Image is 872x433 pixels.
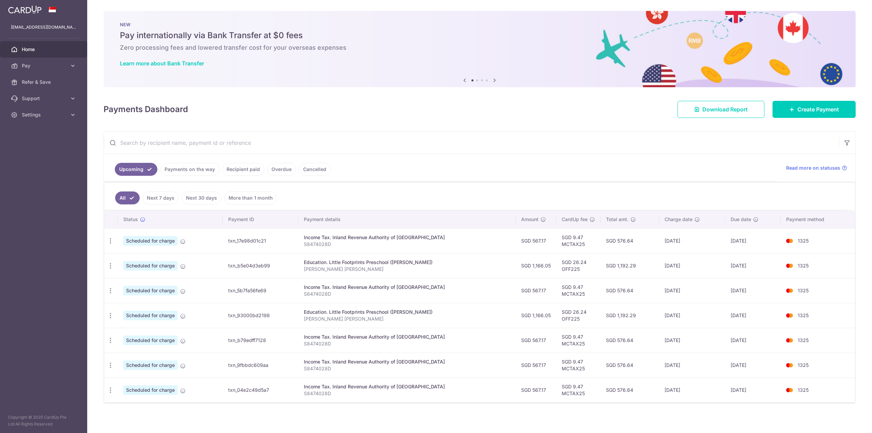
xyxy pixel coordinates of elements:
[516,303,556,328] td: SGD 1,166.05
[115,191,140,204] a: All
[798,263,809,268] span: 1325
[659,278,726,303] td: [DATE]
[556,353,601,377] td: SGD 9.47 MCTAX25
[783,287,796,295] img: Bank Card
[304,340,510,347] p: S8474028D
[22,46,67,53] span: Home
[556,278,601,303] td: SGD 9.47 MCTAX25
[22,62,67,69] span: Pay
[659,328,726,353] td: [DATE]
[123,216,138,223] span: Status
[783,311,796,320] img: Bank Card
[304,234,510,241] div: Income Tax. Inland Revenue Authority of [GEOGRAPHIC_DATA]
[659,303,726,328] td: [DATE]
[267,163,296,176] a: Overdue
[304,241,510,248] p: S8474028D
[304,266,510,273] p: [PERSON_NAME] [PERSON_NAME]
[798,288,809,293] span: 1325
[304,390,510,397] p: S8474028D
[223,253,298,278] td: txn_b5e04d3eb99
[123,336,177,345] span: Scheduled for charge
[123,261,177,270] span: Scheduled for charge
[120,60,204,67] a: Learn more about Bank Transfer
[725,377,781,402] td: [DATE]
[562,216,588,223] span: CardUp fee
[123,385,177,395] span: Scheduled for charge
[22,111,67,118] span: Settings
[223,377,298,402] td: txn_04e2c49d5a7
[798,337,809,343] span: 1325
[798,362,809,368] span: 1325
[182,191,221,204] a: Next 30 days
[731,216,751,223] span: Due date
[223,278,298,303] td: txn_5b7fa56fe69
[224,191,277,204] a: More than 1 month
[556,303,601,328] td: SGD 26.24 OFF225
[786,165,847,171] a: Read more on statuses
[601,377,659,402] td: SGD 576.64
[123,286,177,295] span: Scheduled for charge
[222,163,264,176] a: Recipient paid
[601,228,659,253] td: SGD 576.64
[104,132,839,154] input: Search by recipient name, payment id or reference
[123,236,177,246] span: Scheduled for charge
[797,105,839,113] span: Create Payment
[304,358,510,365] div: Income Tax. Inland Revenue Authority of [GEOGRAPHIC_DATA]
[160,163,219,176] a: Payments on the way
[556,377,601,402] td: SGD 9.47 MCTAX25
[11,24,76,31] p: [EMAIL_ADDRESS][DOMAIN_NAME]
[601,353,659,377] td: SGD 576.64
[223,353,298,377] td: txn_9fbbdc609aa
[783,262,796,270] img: Bank Card
[725,253,781,278] td: [DATE]
[516,328,556,353] td: SGD 567.17
[304,365,510,372] p: S8474028D
[601,328,659,353] td: SGD 576.64
[659,377,726,402] td: [DATE]
[783,336,796,344] img: Bank Card
[516,253,556,278] td: SGD 1,166.05
[659,253,726,278] td: [DATE]
[521,216,539,223] span: Amount
[104,11,856,87] img: Bank transfer banner
[601,303,659,328] td: SGD 1,192.29
[123,360,177,370] span: Scheduled for charge
[556,253,601,278] td: SGD 26.24 OFF225
[304,315,510,322] p: [PERSON_NAME] [PERSON_NAME]
[798,238,809,244] span: 1325
[304,309,510,315] div: Education. Little Footprints Preschool ([PERSON_NAME])
[783,361,796,369] img: Bank Card
[601,278,659,303] td: SGD 576.64
[304,383,510,390] div: Income Tax. Inland Revenue Authority of [GEOGRAPHIC_DATA]
[678,101,764,118] a: Download Report
[8,5,42,14] img: CardUp
[22,79,67,86] span: Refer & Save
[142,191,179,204] a: Next 7 days
[798,312,809,318] span: 1325
[781,211,855,228] th: Payment method
[304,291,510,297] p: S8474028D
[123,311,177,320] span: Scheduled for charge
[298,211,516,228] th: Payment details
[702,105,748,113] span: Download Report
[120,44,839,52] h6: Zero processing fees and lowered transfer cost for your overseas expenses
[556,328,601,353] td: SGD 9.47 MCTAX25
[223,228,298,253] td: txn_17e98d01c21
[104,103,188,115] h4: Payments Dashboard
[556,228,601,253] td: SGD 9.47 MCTAX25
[516,278,556,303] td: SGD 567.17
[773,101,856,118] a: Create Payment
[304,334,510,340] div: Income Tax. Inland Revenue Authority of [GEOGRAPHIC_DATA]
[304,284,510,291] div: Income Tax. Inland Revenue Authority of [GEOGRAPHIC_DATA]
[115,163,157,176] a: Upcoming
[659,228,726,253] td: [DATE]
[725,328,781,353] td: [DATE]
[725,228,781,253] td: [DATE]
[120,22,839,27] p: NEW
[725,303,781,328] td: [DATE]
[725,353,781,377] td: [DATE]
[606,216,628,223] span: Total amt.
[304,259,510,266] div: Education. Little Footprints Preschool ([PERSON_NAME])
[601,253,659,278] td: SGD 1,192.29
[120,30,839,41] h5: Pay internationally via Bank Transfer at $0 fees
